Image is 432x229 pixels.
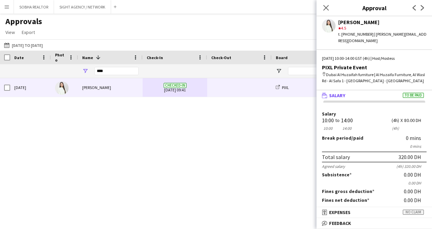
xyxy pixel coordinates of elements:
[322,72,427,84] div: Dubai Al Huzaifah furniture | Al Huzaifa Furniture, Al Wasl Rd - Al Safa 1 - [GEOGRAPHIC_DATA] - ...
[276,55,288,60] span: Board
[392,118,399,123] div: 4h
[404,206,427,212] div: 0.00 DH
[338,31,427,43] div: t. [PHONE_NUMBER] | [PERSON_NAME][EMAIL_ADDRESS][DOMAIN_NAME]
[322,164,345,169] div: Agreed salary
[341,126,353,131] div: 14:00
[10,78,51,97] div: [DATE]
[400,118,403,123] div: X
[94,67,139,75] input: Name Filter Input
[396,164,427,169] div: (4h) 320.00 DH
[317,218,432,228] mat-expansion-panel-header: Feedback
[3,28,18,37] a: View
[322,111,427,117] label: Salary
[322,197,369,203] label: Fines net deduction
[317,3,432,12] h3: Approval
[398,154,421,160] div: 320.00 DH
[55,81,69,95] img: Luna Cafieiro
[404,197,427,203] div: 0.00 DH
[5,29,15,35] span: View
[14,55,24,60] span: Date
[338,25,427,31] div: 4.5
[322,135,352,141] span: Break period
[54,0,111,14] button: SIGHT AGENCY / NETWORK
[82,55,93,60] span: Name
[322,126,334,131] div: 10:00
[322,64,427,70] div: PIXL Private Event
[406,135,427,141] div: 0 mins
[322,118,334,123] div: 10:00
[14,0,54,14] button: SOBHA REALTOR
[211,55,231,60] span: Check-Out
[288,67,336,75] input: Board Filter Input
[404,188,427,194] div: 0.00 DH
[282,85,289,90] span: PIXL
[317,207,432,217] mat-expansion-panel-header: ExpensesNo claim
[317,90,432,101] mat-expansion-panel-header: SalaryTo be paid
[82,68,88,74] button: Open Filter Menu
[147,55,163,60] span: Check-In
[164,83,186,88] span: Checked-in
[322,172,352,178] label: Subsistence
[322,144,427,149] div: 0 mins
[22,29,35,35] span: Export
[338,19,427,25] div: [PERSON_NAME]
[322,154,350,160] div: Total salary
[322,206,338,212] label: Bonus
[404,172,427,178] div: 0.00 DH
[322,188,374,194] label: Fines gross deduction
[329,220,351,226] span: Feedback
[55,52,66,63] span: Photo
[341,118,353,123] div: 14:00
[19,28,38,37] a: Export
[78,78,143,97] div: [PERSON_NAME]
[322,55,427,61] div: [DATE] 10:00-14:00 GST (4h) | Host/Hostess
[322,135,363,141] label: /paid
[276,85,289,90] a: PIXL
[392,126,399,131] div: 4h
[147,78,203,97] span: [DATE] 09:41
[404,118,427,123] div: 80.00 DH
[276,68,282,74] button: Open Filter Menu
[329,92,345,99] span: Salary
[329,209,350,215] span: Expenses
[3,41,44,49] button: [DATE] to [DATE]
[403,93,424,98] span: To be paid
[322,180,427,186] div: 0.00 DH
[403,210,424,215] span: No claim
[335,118,340,123] div: to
